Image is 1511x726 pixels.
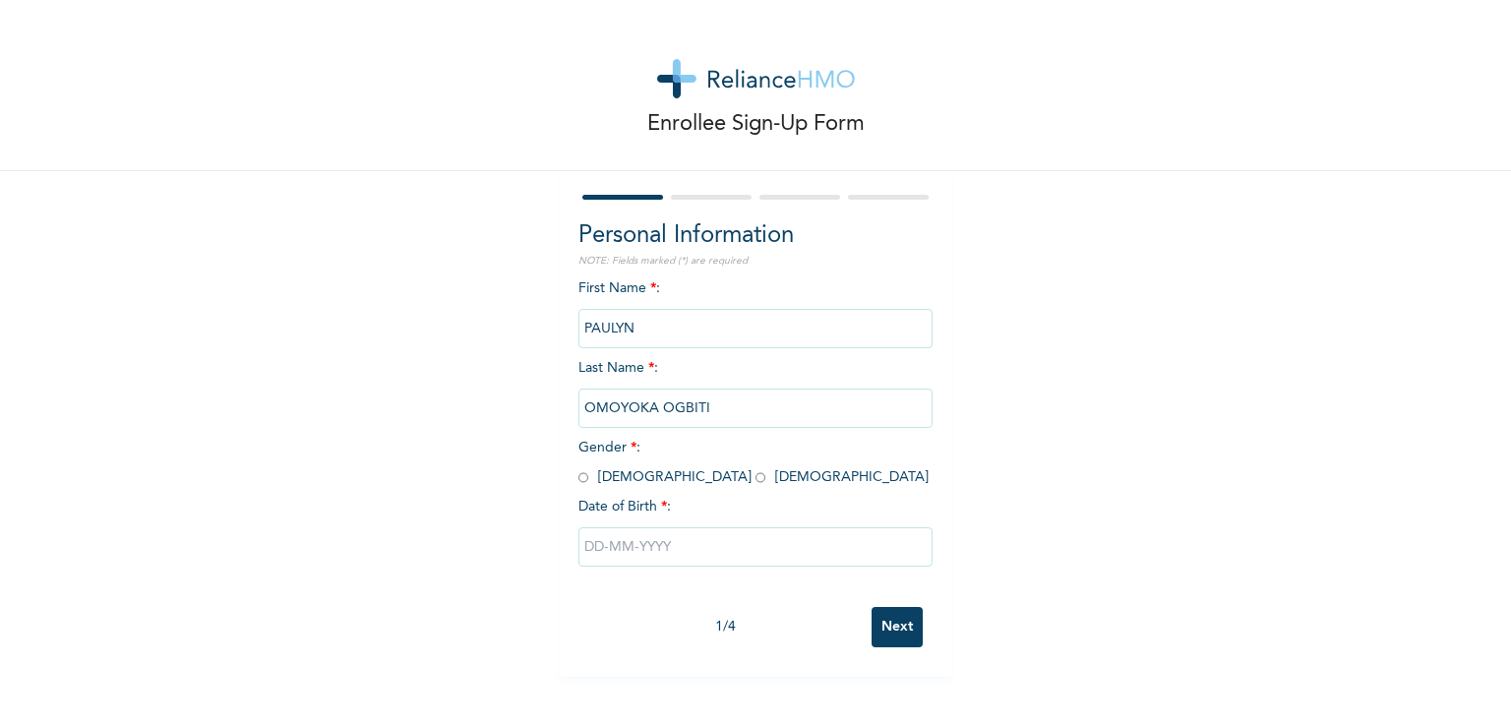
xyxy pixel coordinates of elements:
[578,617,872,637] div: 1 / 4
[578,389,933,428] input: Enter your last name
[578,361,933,415] span: Last Name :
[872,607,923,647] input: Next
[578,254,933,269] p: NOTE: Fields marked (*) are required
[578,441,929,484] span: Gender : [DEMOGRAPHIC_DATA] [DEMOGRAPHIC_DATA]
[578,281,933,335] span: First Name :
[578,527,933,567] input: DD-MM-YYYY
[647,108,865,141] p: Enrollee Sign-Up Form
[578,309,933,348] input: Enter your first name
[578,218,933,254] h2: Personal Information
[657,59,855,98] img: logo
[578,497,671,517] span: Date of Birth :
